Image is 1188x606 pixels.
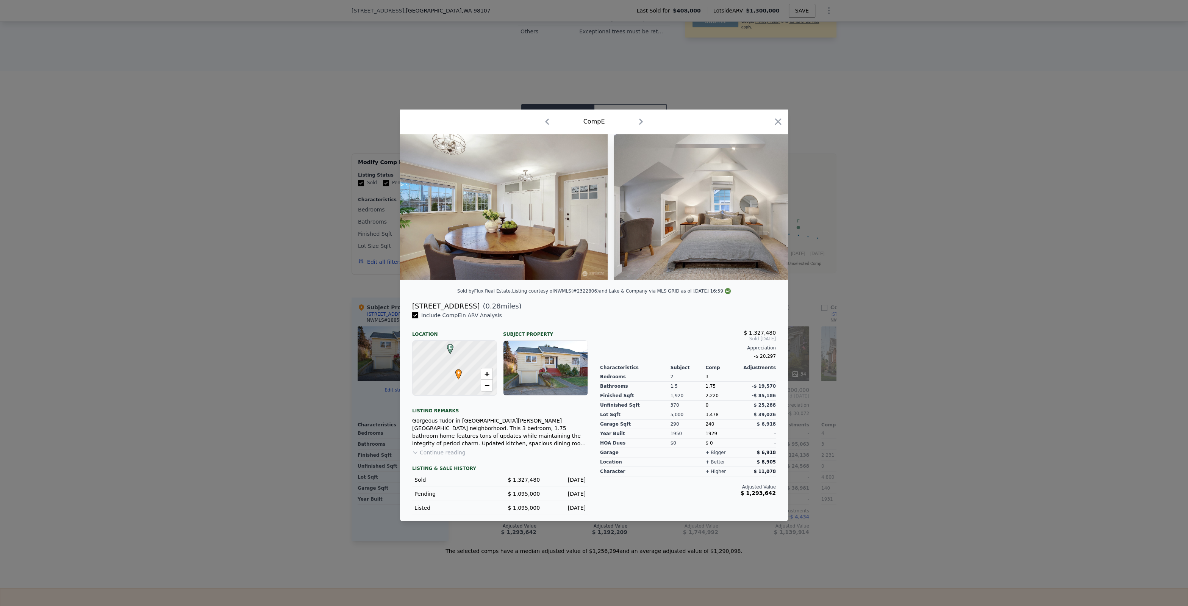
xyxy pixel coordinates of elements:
div: Adjusted Value [600,484,776,490]
div: 1.75 [705,382,741,391]
div: HOA Dues [600,438,671,448]
span: Sold [DATE] [600,336,776,342]
div: • [453,369,458,374]
div: Listing remarks [412,402,588,414]
button: Continue reading [412,449,466,456]
div: 1950 [671,429,706,438]
span: $ 1,095,000 [508,491,540,497]
div: LISTING & SALE HISTORY [412,465,588,473]
div: Location [412,325,497,337]
div: [DATE] [546,490,586,498]
div: Garage Sqft [600,420,671,429]
span: 0.28 [486,302,501,310]
span: $ 0 [705,440,713,446]
div: Sold [414,476,494,484]
div: E [445,344,450,348]
a: Zoom in [481,368,492,380]
div: Year Built [600,429,671,438]
span: 3 [705,374,708,379]
span: $ 1,095,000 [508,505,540,511]
div: Comp [705,365,741,371]
span: $ 6,918 [757,421,776,427]
div: 5,000 [671,410,706,420]
span: + [485,369,489,379]
div: Lot Sqft [600,410,671,420]
div: Pending [414,490,494,498]
div: [DATE] [546,504,586,512]
div: character [600,467,671,476]
span: $ 1,293,642 [741,490,776,496]
div: Adjustments [741,365,776,371]
span: − [485,381,489,390]
img: Property Img [389,134,608,280]
span: • [453,367,464,378]
div: 1.5 [671,382,706,391]
div: 2 [671,372,706,382]
span: Include Comp E in ARV Analysis [418,312,505,318]
span: $ 1,327,480 [744,330,776,336]
span: -$ 85,186 [752,393,776,398]
div: 290 [671,420,706,429]
img: NWMLS Logo [725,288,731,294]
div: - [741,372,776,382]
div: Appreciation [600,345,776,351]
span: 0 [705,402,708,408]
div: Bathrooms [600,382,671,391]
span: -$ 19,570 [752,384,776,389]
div: 1929 [705,429,741,438]
span: -$ 20,297 [754,354,776,359]
span: $ 8,905 [757,459,776,465]
div: Unfinished Sqft [600,401,671,410]
div: Finished Sqft [600,391,671,401]
span: $ 25,288 [753,402,776,408]
div: Sold by Flux Real Estate . [457,288,512,294]
span: ( miles) [480,301,521,312]
span: $ 39,026 [753,412,776,417]
span: E [445,344,455,351]
span: 3,478 [705,412,718,417]
span: $ 11,078 [753,469,776,474]
div: garage [600,448,671,457]
div: Bedrooms [600,372,671,382]
div: $0 [671,438,706,448]
div: Subject Property [503,325,588,337]
div: Listing courtesy of NWMLS (#2322806) and Lake & Company via MLS GRID as of [DATE] 16:59 [512,288,731,294]
div: Listed [414,504,494,512]
div: Characteristics [600,365,671,371]
span: 2,220 [705,393,718,398]
span: $ 1,327,480 [508,477,540,483]
div: Subject [671,365,706,371]
div: 370 [671,401,706,410]
div: + bigger [705,449,725,456]
div: + better [705,459,725,465]
img: Property Img [614,134,832,280]
div: Gorgeous Tudor in [GEOGRAPHIC_DATA][PERSON_NAME] [GEOGRAPHIC_DATA] neighborhood. This 3 bedroom, ... [412,417,588,447]
div: 1,920 [671,391,706,401]
div: Comp E [583,117,605,126]
div: [DATE] [546,476,586,484]
div: [STREET_ADDRESS] [412,301,480,312]
div: + higher [705,468,726,474]
a: Zoom out [481,380,492,391]
div: location [600,457,671,467]
div: - [741,438,776,448]
div: - [741,429,776,438]
span: 240 [705,421,714,427]
span: $ 6,918 [757,450,776,455]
